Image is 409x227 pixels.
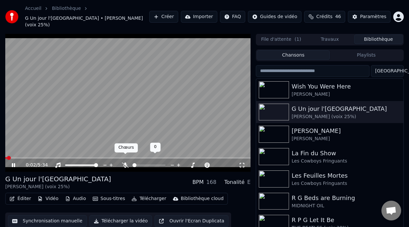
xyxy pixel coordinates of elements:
button: Synchronisation manuelle [8,215,87,227]
span: 46 [335,13,341,20]
span: Crédits [316,13,332,20]
button: Playlists [330,50,403,60]
button: Crédits46 [304,11,345,23]
div: Paramètres [360,13,386,20]
div: BPM [192,178,204,186]
div: G Un jour l'[GEOGRAPHIC_DATA] [5,174,111,184]
span: 0:02 [26,162,36,168]
div: [PERSON_NAME] [292,91,401,98]
div: R P G Let It Be [292,215,401,225]
button: File d'attente [257,35,305,44]
span: G Un jour l'[GEOGRAPHIC_DATA] • [PERSON_NAME] (voix 25%) [25,15,149,28]
button: Guides de vidéo [248,11,301,23]
a: Bibliothèque [52,5,81,12]
button: Paramètres [348,11,391,23]
div: Bibliothèque cloud [181,195,224,202]
button: Télécharger [129,194,169,203]
div: La Fin du Show [292,149,401,158]
div: Les Cowboys Fringuants [292,180,401,187]
div: / [26,162,41,168]
button: Créer [149,11,178,23]
button: Sous-titres [90,194,128,203]
span: 5:34 [37,162,48,168]
img: youka [5,10,18,23]
button: Chansons [257,50,330,60]
div: MIDNIGHT OIL [292,203,401,209]
nav: breadcrumb [25,5,149,28]
div: 168 [206,178,217,186]
div: R G Beds are Burning [292,193,401,203]
div: Tonalité [224,178,245,186]
div: Chœurs [114,143,138,152]
div: [PERSON_NAME] (voix 25%) [292,113,401,120]
button: Bibliothèque [354,35,403,44]
button: Ouvrir l'Ecran Duplicata [155,215,229,227]
div: Wish You Were Here [292,82,401,91]
a: Accueil [25,5,41,12]
div: [PERSON_NAME] [292,126,401,136]
div: 0 [150,142,160,152]
button: Travaux [305,35,354,44]
div: G Un jour l'[GEOGRAPHIC_DATA] [292,104,401,113]
button: Éditer [7,194,34,203]
span: ( 1 ) [295,36,301,43]
div: [PERSON_NAME] (voix 25%) [5,184,111,190]
div: Ouvrir le chat [381,201,401,220]
button: Télécharger la vidéo [89,215,152,227]
div: E [247,178,251,186]
button: FAQ [220,11,245,23]
button: Vidéo [35,194,61,203]
button: Audio [62,194,89,203]
button: Importer [181,11,217,23]
div: Les Cowboys Fringuants [292,158,401,164]
div: Les Feuilles Mortes [292,171,401,180]
div: [PERSON_NAME] [292,136,401,142]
